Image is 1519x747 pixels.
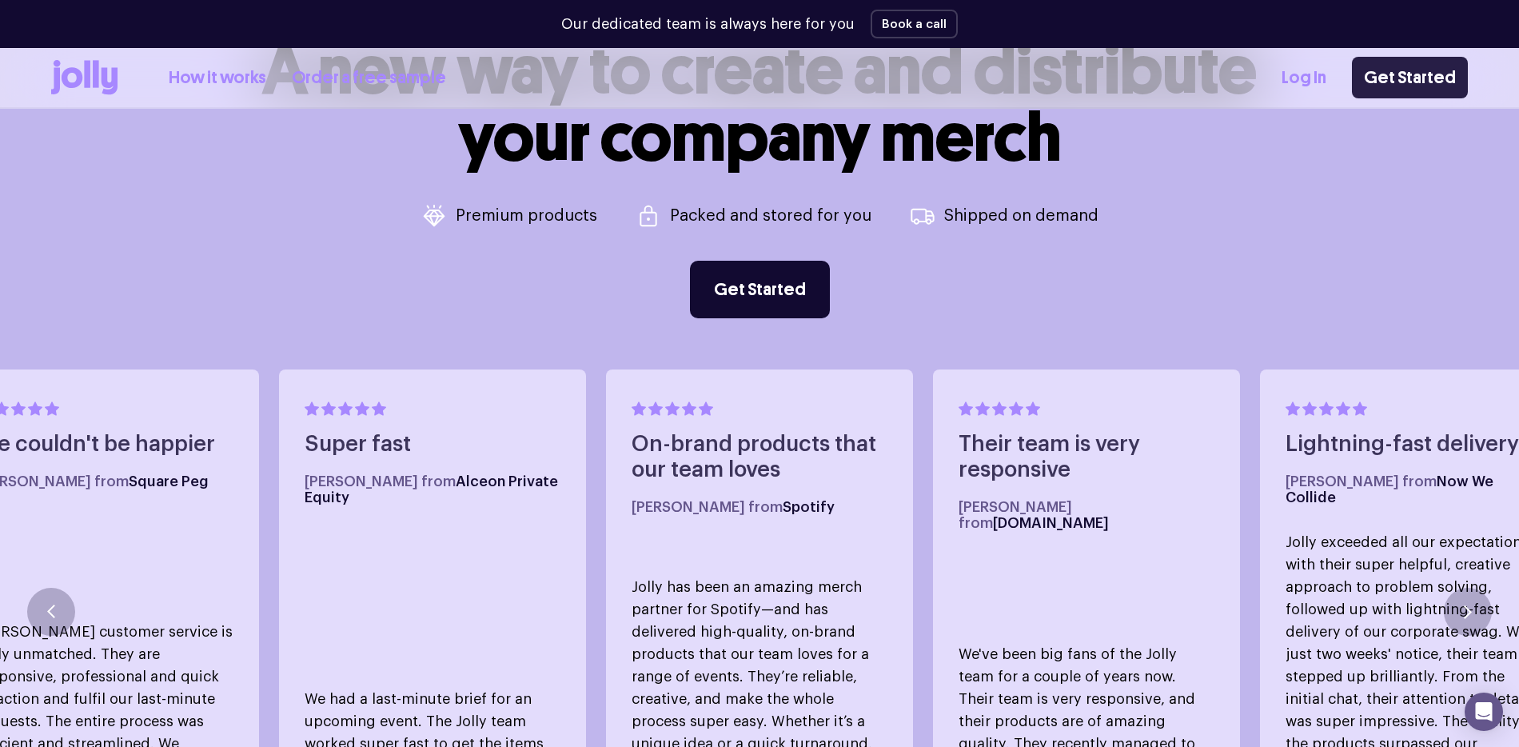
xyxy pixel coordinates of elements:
span: Square Peg [129,474,209,489]
a: Get Started [1352,57,1468,98]
h5: [PERSON_NAME] from [305,473,560,505]
h5: [PERSON_NAME] from [632,499,887,515]
p: Our dedicated team is always here for you [561,14,855,35]
button: Book a call [871,10,958,38]
span: [DOMAIN_NAME] [993,516,1109,530]
p: Premium products [456,208,597,224]
div: Open Intercom Messenger [1465,693,1503,731]
p: Packed and stored for you [670,208,871,224]
h1: A new way to create and distribute your company merch [262,37,1257,171]
h5: [PERSON_NAME] from [959,499,1214,531]
span: Spotify [783,500,835,514]
p: Shipped on demand [944,208,1098,224]
h4: Their team is very responsive [959,432,1214,483]
h4: Super fast [305,432,560,457]
a: How it works [169,65,266,91]
a: Get Started [690,261,830,318]
h4: On-brand products that our team loves [632,432,887,483]
a: Order a free sample [292,65,446,91]
a: Log In [1282,65,1326,91]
